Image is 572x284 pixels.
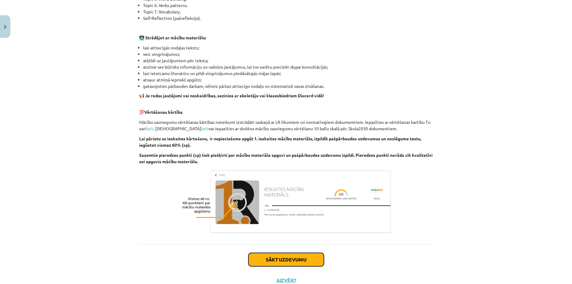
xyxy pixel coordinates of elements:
[248,253,324,266] button: Sākt uzdevumu
[139,35,206,40] strong: 🧑‍💻 Strādājot ar mācību materiālu:
[143,64,433,70] li: atzīmē sev būtisko informāciju un radušos jautājumus, lai tos varētu precizēt skype konsultācijās;
[139,119,433,132] p: Mācību sasniegumu vērtēšanas kārtības noteikumi izstrādāti saskaņā ar LR likumiem un normatīvajie...
[143,45,433,51] li: lasi attiecīgās nodaļas tekstu;
[143,70,433,77] li: lasi ieteicamo literatūru un pildi vingrinājumus piedāvātajās mājas lapās;
[201,126,209,131] a: šeit
[275,277,298,283] button: Aizvērt
[146,126,153,131] a: šeit
[144,109,183,115] b: Vērtēšanas kārtība
[139,93,324,98] strong: 📢 Ja rodas jautājumi vai neskaidrības, sazinies ar skolotāju vai klasesbiedriem Discord vidē!
[143,15,433,21] li: Self-Reflection (pašrefleksija).
[143,9,433,15] li: Topic 7. Vocabulary.
[143,77,433,83] li: atsauc atmiņā iepriekš apgūto;
[143,51,433,57] li: veic vingrinājumus;
[139,152,433,164] b: Saņemtie pieredzes punkti (xp) tiek piešķirti par mācību materiāla apguvi un pašpārbaudes uzdevum...
[143,2,433,9] li: Topic 6. Verbs patterns.
[139,102,433,115] p: 💯
[143,83,433,89] li: gatavojoties pārbaudes darbam, vēlreiz pārlasi attiecīgo nodaļu un sistematizē savas zināšanas.
[143,57,433,64] li: atbildi uz jautājumiem pēc teksta;
[139,136,421,148] b: Lai pārietu uz ieskaites kārtošanu, ir nepieciešams apgūt 1. ieskaites mācību materiālu, izpildīt...
[4,25,6,29] img: icon-close-lesson-0947bae3869378f0d4975bcd49f059093ad1ed9edebbc8119c70593378902aed.svg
